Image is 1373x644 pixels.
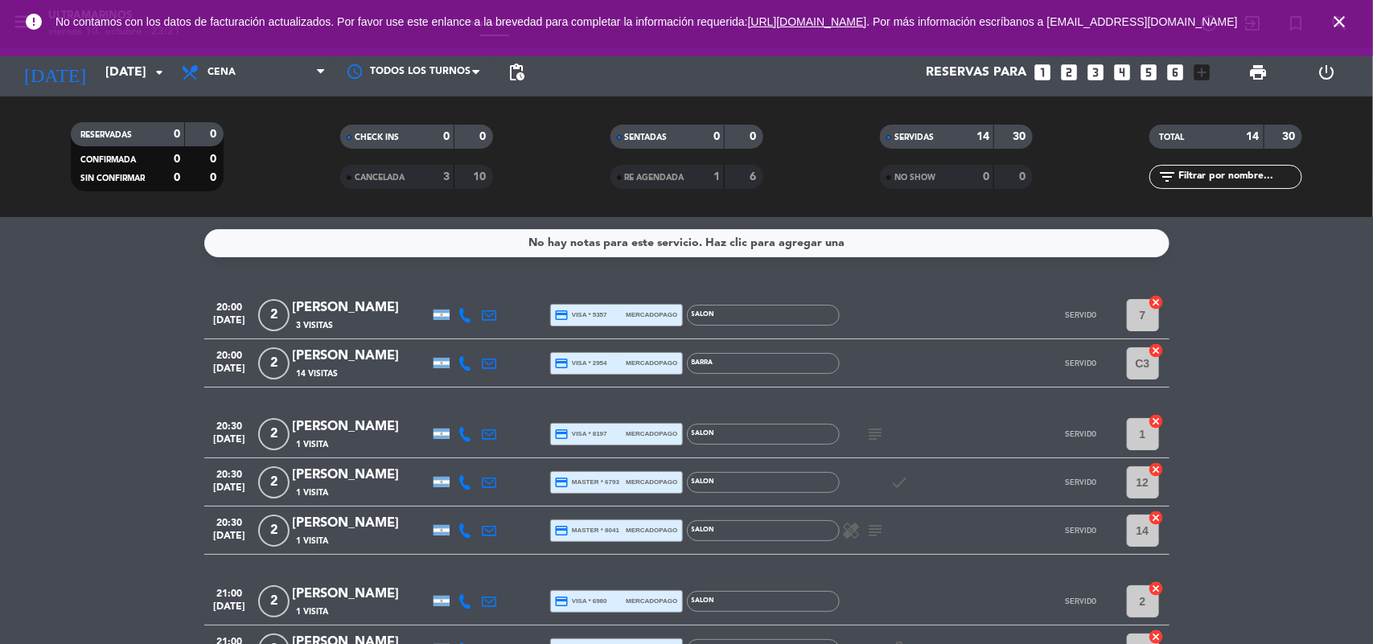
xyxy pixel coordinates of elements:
span: 14 Visitas [297,367,339,380]
span: 2 [258,347,290,379]
span: 21:00 [210,583,250,601]
button: SERVIDO [1041,515,1121,547]
strong: 14 [1247,131,1260,142]
span: CONFIRMADA [80,156,136,164]
i: healing [842,521,861,540]
button: SERVIDO [1041,585,1121,617]
a: [URL][DOMAIN_NAME] [748,15,867,28]
span: Cena [208,67,236,78]
i: looks_5 [1139,62,1160,83]
i: credit_card [555,308,569,322]
span: 1 Visita [297,605,329,618]
strong: 30 [1283,131,1299,142]
i: error [24,12,43,31]
span: 3 Visitas [297,319,334,332]
i: subject [866,521,886,540]
span: 2 [258,466,290,498]
span: mercadopago [626,429,677,439]
span: TOTAL [1159,133,1184,142]
span: [DATE] [210,482,250,501]
span: SERVIDAS [894,133,934,142]
i: power_settings_new [1317,63,1336,82]
span: mercadopago [626,310,677,320]
div: [PERSON_NAME] [293,416,430,437]
i: looks_one [1033,62,1054,83]
span: CHECK INS [355,133,399,142]
span: visa * 2954 [555,356,607,371]
div: [PERSON_NAME] [293,513,430,534]
span: visa * 8197 [555,427,607,441]
button: SERVIDO [1041,418,1121,450]
strong: 0 [713,131,720,142]
strong: 10 [474,171,490,183]
span: 20:00 [210,345,250,363]
i: close [1330,12,1349,31]
div: [PERSON_NAME] [293,584,430,605]
span: 20:00 [210,297,250,315]
div: [PERSON_NAME] [293,346,430,367]
span: mercadopago [626,596,677,606]
strong: 0 [210,129,220,140]
i: [DATE] [12,55,97,90]
strong: 0 [210,172,220,183]
span: SALON [692,311,715,318]
strong: 3 [443,171,450,183]
i: credit_card [555,523,569,538]
strong: 6 [750,171,759,183]
i: looks_4 [1112,62,1133,83]
span: SALON [692,597,715,604]
span: 2 [258,299,290,331]
i: looks_3 [1086,62,1107,83]
span: SALON [692,478,715,485]
i: subject [866,425,886,444]
i: cancel [1149,461,1165,478]
strong: 0 [480,131,490,142]
i: cancel [1149,580,1165,597]
strong: 0 [210,154,220,165]
i: cancel [1149,510,1165,526]
strong: 0 [174,172,180,183]
span: [DATE] [210,363,250,382]
strong: 30 [1013,131,1029,142]
span: print [1248,63,1268,82]
span: visa * 5357 [555,308,607,322]
div: [PERSON_NAME] [293,465,430,486]
input: Filtrar por nombre... [1177,168,1301,186]
span: 2 [258,515,290,547]
span: [DATE] [210,434,250,453]
span: 1 Visita [297,438,329,451]
strong: 0 [983,171,989,183]
span: 20:30 [210,512,250,531]
span: Reservas para [927,65,1027,80]
span: SERVIDO [1065,359,1096,367]
div: [PERSON_NAME] [293,297,430,318]
span: 2 [258,585,290,617]
i: looks_6 [1165,62,1186,83]
i: check [890,473,910,492]
span: visa * 6980 [555,594,607,609]
div: LOG OUT [1293,48,1361,96]
span: SERVIDO [1065,429,1096,438]
span: SERVIDO [1065,478,1096,486]
span: NO SHOW [894,174,935,182]
span: SIN CONFIRMAR [80,174,145,183]
span: SERVIDO [1065,597,1096,605]
i: cancel [1149,413,1165,429]
span: [DATE] [210,315,250,334]
span: SENTADAS [625,133,668,142]
i: credit_card [555,475,569,490]
span: [DATE] [210,601,250,620]
strong: 14 [976,131,989,142]
span: SERVIDO [1065,526,1096,535]
span: No contamos con los datos de facturación actualizados. Por favor use este enlance a la brevedad p... [55,15,1238,28]
i: cancel [1149,343,1165,359]
button: SERVIDO [1041,299,1121,331]
strong: 1 [713,171,720,183]
span: BARRA [692,359,713,366]
span: RESERVADAS [80,131,132,139]
i: filter_list [1157,167,1177,187]
span: SERVIDO [1065,310,1096,319]
button: SERVIDO [1041,466,1121,498]
span: SALON [692,430,715,437]
span: mercadopago [626,358,677,368]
